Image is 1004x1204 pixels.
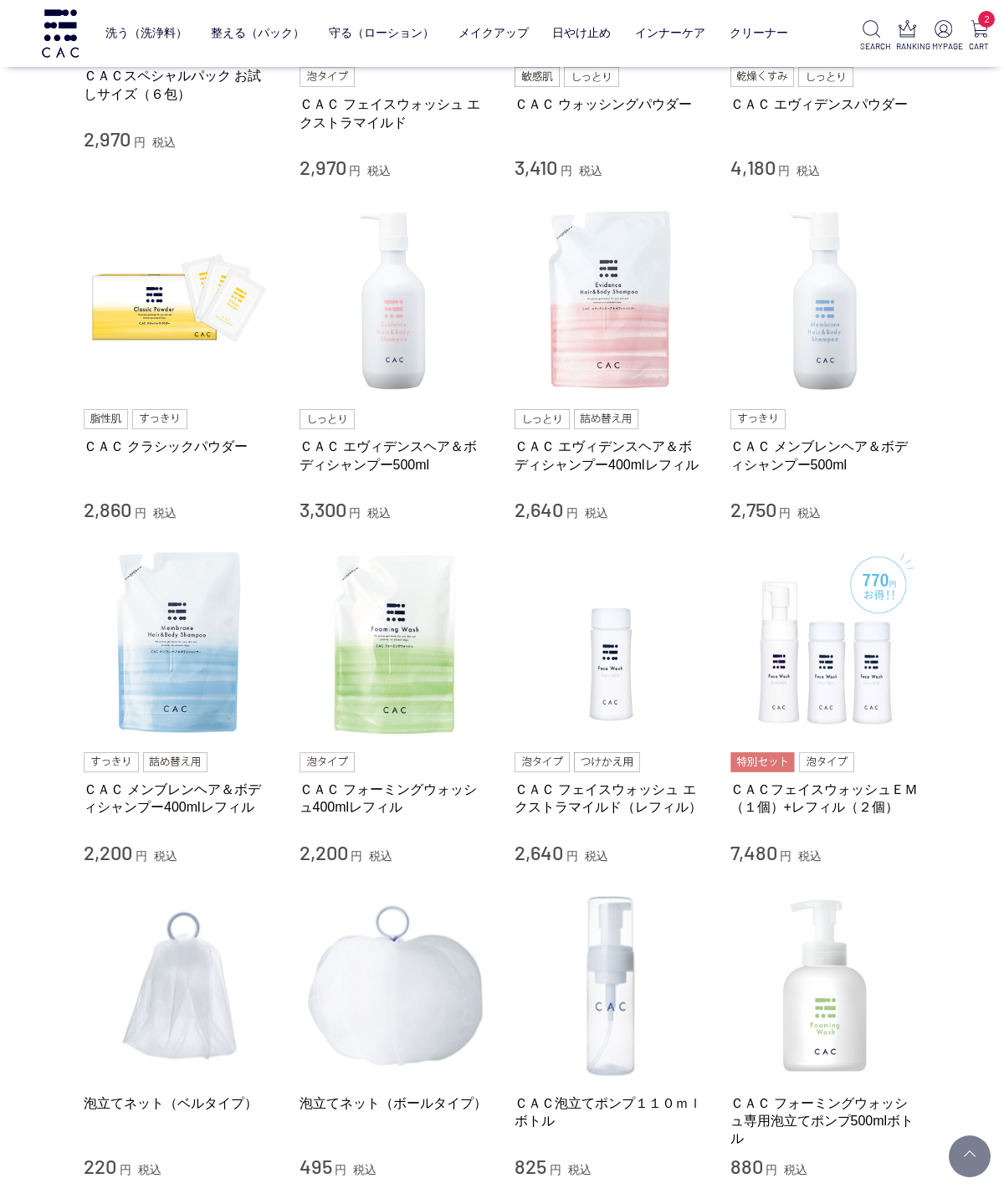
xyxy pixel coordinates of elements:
img: ＣＡＣ フェイスウォッシュ エクストラマイルド（レフィル） [515,548,705,739]
a: ＣＡＣ エヴィデンスヘア＆ボディシャンプー500ml [300,438,490,474]
span: 円 [566,849,578,863]
span: 円 [550,1163,561,1176]
span: 税込 [152,136,176,149]
span: 税込 [138,1163,161,1176]
span: 2,200 [300,840,348,864]
span: 2,970 [300,155,346,179]
img: 詰め替え用 [143,752,207,772]
span: 4,180 [730,155,776,179]
span: 税込 [367,164,391,177]
a: RANKING [896,20,919,53]
span: 税込 [579,164,602,177]
span: 税込 [369,849,392,863]
a: 泡立てネット（ベルタイプ） [84,1094,274,1112]
span: 220 [84,1154,116,1178]
a: ＣＡＣ フォーミングウォッシュ400mlレフィル [300,781,490,817]
span: 880 [730,1154,763,1178]
img: logo [39,9,81,57]
img: しっとり [300,409,355,429]
img: ＣＡＣ エヴィデンスヘア＆ボディシャンプー400mlレフィル [515,206,705,397]
p: RANKING [896,40,919,53]
span: 825 [515,1154,546,1178]
span: 円 [136,849,147,863]
a: MYPAGE [932,20,955,53]
img: ＣＡＣフェイスウォッシュＥＭ（１個）+レフィル（２個） [730,548,921,739]
span: 税込 [797,164,820,177]
span: 税込 [585,849,608,863]
img: つけかえ用 [574,752,639,772]
a: ＣＡＣフェイスウォッシュＥＭ（１個）+レフィル（２個） [730,781,921,817]
a: ＣＡＣ ウォッシングパウダー [515,95,705,113]
a: ＣＡＣ エヴィデンスパウダー [730,95,921,113]
img: しっとり [798,67,853,87]
img: 泡タイプ [799,752,854,772]
img: ＣＡＣ メンブレンヘア＆ボディシャンプー400mlレフィル [84,548,274,739]
a: 洗う（洗浄料） [105,13,187,53]
img: 詰め替え用 [574,409,638,429]
img: すっきり [730,409,786,429]
a: SEARCH [860,20,883,53]
img: ＣＡＣ メンブレンヘア＆ボディシャンプー500ml [730,206,921,397]
img: しっとり [515,409,570,429]
span: 3,410 [515,155,557,179]
a: 日やけ止め [552,13,611,53]
span: 税込 [153,506,177,520]
span: 2,970 [84,126,131,151]
img: 脂性肌 [84,409,128,429]
a: ＣＡＣ クラシックパウダー [84,438,274,455]
span: 税込 [568,1163,592,1176]
img: すっきり [132,409,187,429]
span: 円 [349,164,361,177]
span: 円 [135,506,146,520]
p: SEARCH [860,40,883,53]
p: CART [968,40,991,53]
img: 泡タイプ [300,752,355,772]
img: 泡タイプ [515,752,570,772]
span: 円 [778,164,790,177]
span: 2,200 [84,840,132,864]
span: 2,640 [515,497,563,521]
span: 2 [978,11,995,28]
span: 円 [351,849,362,863]
span: 495 [300,1154,332,1178]
span: 税込 [367,506,391,520]
span: 7,480 [730,840,777,864]
img: 泡立てネット（ベルタイプ） [84,890,274,1081]
img: ＣＡＣ フォーミングウォッシュ400mlレフィル [300,548,490,739]
a: 守る（ローション） [329,13,434,53]
span: 2,860 [84,497,131,521]
img: すっきり [84,752,139,772]
span: 2,640 [515,840,563,864]
a: 泡立てネット（ボールタイプ） [300,1094,490,1112]
span: 税込 [154,849,177,863]
span: 円 [566,506,578,520]
span: 2,750 [730,497,776,521]
span: 税込 [353,1163,376,1176]
span: 円 [780,849,791,863]
img: ＣＡＣ エヴィデンスヘア＆ボディシャンプー500ml [300,206,490,397]
img: ＣＡＣ泡立てポンプ１１０ｍｌボトル [515,890,705,1081]
img: ＣＡＣ フォーミングウォッシュ専用泡立てポンプ500mlボトル [730,890,921,1081]
a: メイクアップ [458,13,529,53]
span: 円 [134,136,146,149]
a: ＣＡＣ フェイスウォッシュ エクストラマイルド（レフィル） [515,781,705,817]
a: ＣＡＣ フォーミングウォッシュ専用泡立てポンプ500mlボトル [730,1094,921,1148]
span: 円 [561,164,572,177]
span: 円 [120,1163,131,1176]
img: 泡立てネット（ボールタイプ） [300,890,490,1081]
a: クリーナー [730,13,788,53]
img: 特別セット [730,752,795,772]
span: 円 [335,1163,346,1176]
span: 3,300 [300,497,346,521]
